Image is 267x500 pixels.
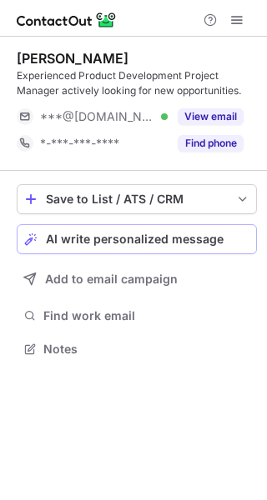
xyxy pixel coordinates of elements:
[178,108,244,125] button: Reveal Button
[45,272,178,286] span: Add to email campaign
[17,264,257,294] button: Add to email campaign
[43,342,250,357] span: Notes
[17,10,117,30] img: ContactOut v5.3.10
[178,135,244,152] button: Reveal Button
[17,224,257,254] button: AI write personalized message
[17,304,257,327] button: Find work email
[17,337,257,361] button: Notes
[17,184,257,214] button: save-profile-one-click
[17,50,128,67] div: [PERSON_NAME]
[40,109,155,124] span: ***@[DOMAIN_NAME]
[46,232,224,246] span: AI write personalized message
[46,192,228,206] div: Save to List / ATS / CRM
[17,68,257,98] div: Experienced Product Development Project Manager actively looking for new opportunities.
[43,308,250,323] span: Find work email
